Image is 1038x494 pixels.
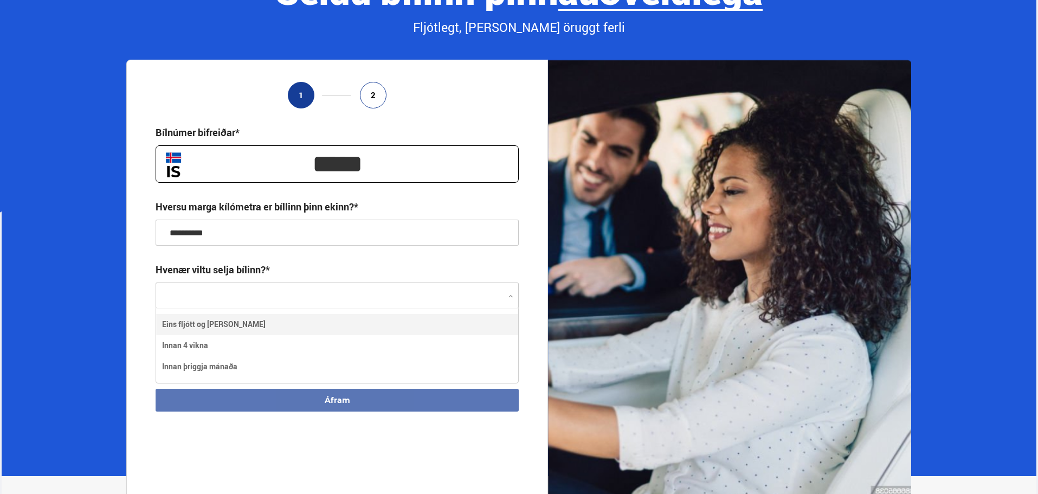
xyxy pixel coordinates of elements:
button: Open LiveChat chat widget [9,4,41,37]
div: Hversu marga kílómetra er bíllinn þinn ekinn?* [156,200,358,213]
span: 2 [371,91,376,100]
label: Hvenær viltu selja bílinn?* [156,263,270,276]
span: Innan 4 vikna [162,338,208,354]
div: Fljótlegt, [PERSON_NAME] öruggt ferli [126,18,911,37]
span: Eins fljótt og [PERSON_NAME] [162,317,266,332]
span: Innan þriggja mánaða [162,359,237,375]
button: Áfram [156,389,519,412]
div: Bílnúmer bifreiðar* [156,126,240,139]
span: 1 [299,91,304,100]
